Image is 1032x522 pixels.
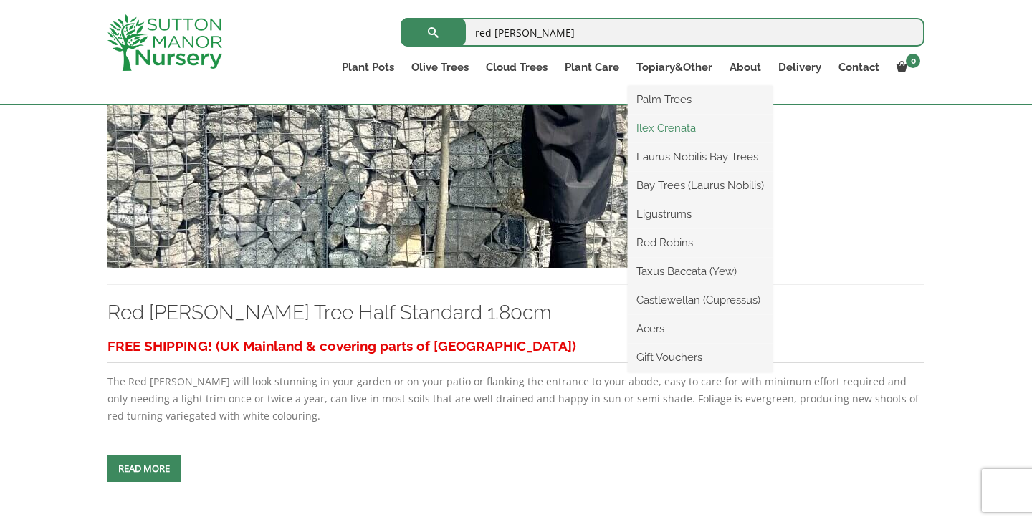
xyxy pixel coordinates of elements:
[107,14,222,71] img: logo
[628,175,773,196] a: Bay Trees (Laurus Nobilis)
[107,333,924,359] h3: FREE SHIPPING! (UK Mainland & covering parts of [GEOGRAPHIC_DATA])
[556,57,628,77] a: Plant Care
[628,203,773,225] a: Ligustrums
[107,106,749,120] a: Red Robin Tree Half Standard 1.80cm
[628,261,773,282] a: Taxus Baccata (Yew)
[403,57,477,77] a: Olive Trees
[721,57,770,77] a: About
[628,289,773,311] a: Castlewellan (Cupressus)
[107,301,552,324] a: Red [PERSON_NAME] Tree Half Standard 1.80cm
[107,333,924,425] div: The Red [PERSON_NAME] will look stunning in your garden or on your patio or flanking the entrance...
[107,455,181,482] a: Read more
[628,117,773,139] a: Ilex Crenata
[333,57,403,77] a: Plant Pots
[628,232,773,253] a: Red Robins
[477,57,556,77] a: Cloud Trees
[888,57,924,77] a: 0
[401,18,924,47] input: Search...
[628,57,721,77] a: Topiary&Other
[906,54,920,68] span: 0
[830,57,888,77] a: Contact
[770,57,830,77] a: Delivery
[628,89,773,110] a: Palm Trees
[628,146,773,168] a: Laurus Nobilis Bay Trees
[628,318,773,339] a: Acers
[628,347,773,368] a: Gift Vouchers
